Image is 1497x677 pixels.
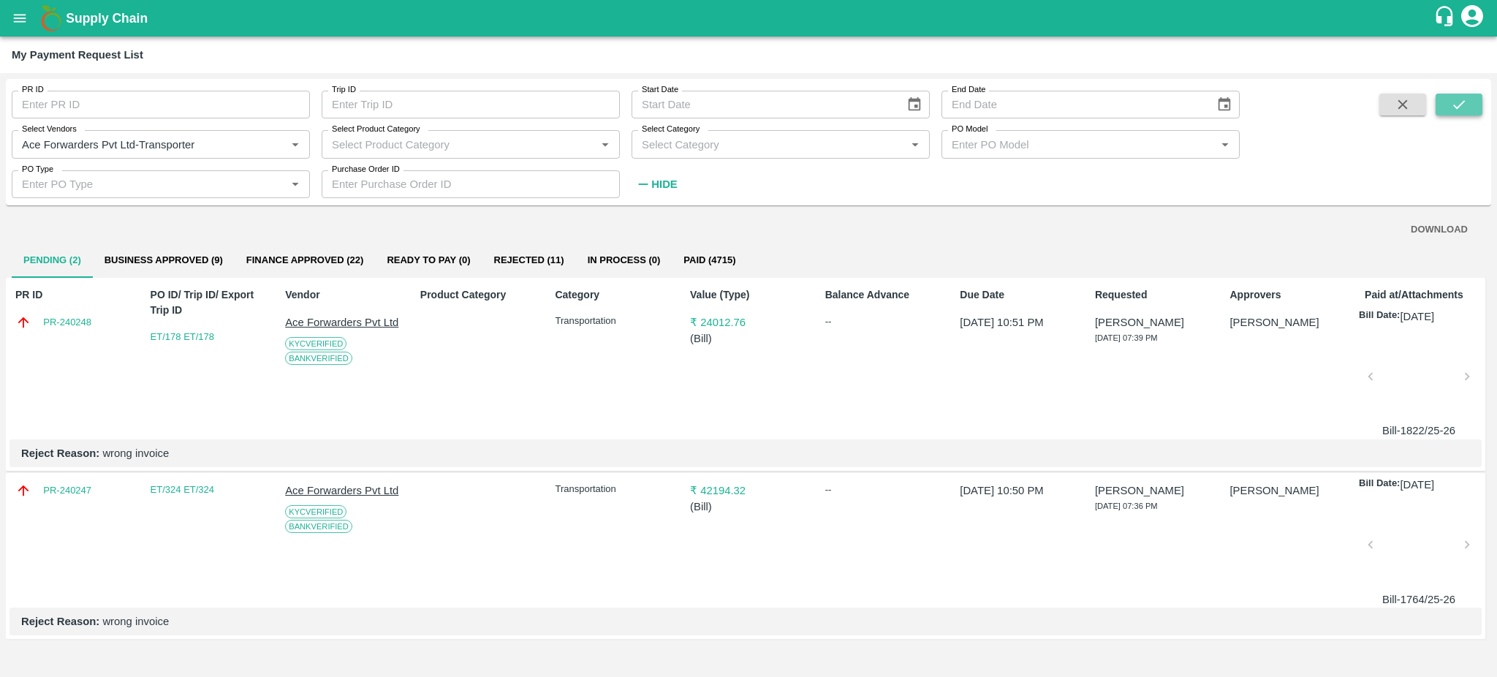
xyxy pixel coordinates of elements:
[632,172,681,197] button: Hide
[43,483,91,498] a: PR-240247
[1376,423,1461,439] p: Bill-1822/25-26
[322,91,620,118] input: Enter Trip ID
[12,45,143,64] div: My Payment Request List
[332,84,356,96] label: Trip ID
[941,91,1205,118] input: End Date
[642,124,700,135] label: Select Category
[22,124,77,135] label: Select Vendors
[285,287,402,303] p: Vendor
[285,505,346,518] span: KYC Verified
[332,164,400,175] label: Purchase Order ID
[21,613,1470,629] p: wrong invoice
[1095,287,1212,303] p: Requested
[1095,502,1158,510] span: [DATE] 07:36 PM
[946,135,1211,154] input: Enter PO Model
[285,337,346,350] span: KYC Verified
[596,135,615,154] button: Open
[420,287,537,303] p: Product Category
[1359,477,1400,493] p: Bill Date:
[21,616,99,627] b: Reject Reason:
[3,1,37,35] button: open drawer
[901,91,928,118] button: Choose date
[66,8,1433,29] a: Supply Chain
[1095,314,1212,330] p: [PERSON_NAME]
[825,287,942,303] p: Balance Advance
[952,124,988,135] label: PO Model
[906,135,925,154] button: Open
[37,4,66,33] img: logo
[690,483,807,499] p: ₹ 42194.32
[555,483,672,496] p: Transportation
[12,91,310,118] input: Enter PR ID
[21,445,1470,461] p: wrong invoice
[960,483,1077,499] p: [DATE] 10:50 PM
[1229,287,1346,303] p: Approvers
[825,314,942,329] div: --
[690,314,807,330] p: ₹ 24012.76
[93,243,235,278] button: Business Approved (9)
[1216,135,1235,154] button: Open
[636,135,901,154] input: Select Category
[555,287,672,303] p: Category
[1405,217,1474,243] button: DOWNLOAD
[1400,477,1434,493] p: [DATE]
[16,135,262,154] input: Select Vendor
[326,135,591,154] input: Select Product Category
[690,499,807,515] p: ( Bill )
[12,243,93,278] button: Pending (2)
[151,331,214,342] a: ET/178 ET/178
[1365,287,1482,303] p: Paid at/Attachments
[1433,5,1459,31] div: customer-support
[43,315,91,330] a: PR-240248
[1400,309,1434,325] p: [DATE]
[235,243,376,278] button: Finance Approved (22)
[1376,591,1461,608] p: Bill-1764/25-26
[285,352,352,365] span: Bank Verified
[1210,91,1238,118] button: Choose date
[151,484,214,495] a: ET/324 ET/324
[16,175,281,194] input: Enter PO Type
[555,314,672,328] p: Transportation
[285,314,402,330] p: Ace Forwarders Pvt Ltd
[66,11,148,26] b: Supply Chain
[22,84,44,96] label: PR ID
[690,287,807,303] p: Value (Type)
[285,520,352,533] span: Bank Verified
[825,483,942,497] div: --
[375,243,482,278] button: Ready To Pay (0)
[1229,314,1346,330] p: [PERSON_NAME]
[960,314,1077,330] p: [DATE] 10:51 PM
[21,447,99,459] b: Reject Reason:
[1359,309,1400,325] p: Bill Date:
[1229,483,1346,499] p: [PERSON_NAME]
[286,135,305,154] button: Open
[576,243,672,278] button: In Process (0)
[22,164,53,175] label: PO Type
[15,287,132,303] p: PR ID
[642,84,678,96] label: Start Date
[672,243,747,278] button: Paid (4715)
[632,91,895,118] input: Start Date
[322,170,620,198] input: Enter Purchase Order ID
[285,483,402,499] p: Ace Forwarders Pvt Ltd
[952,84,985,96] label: End Date
[286,175,305,194] button: Open
[960,287,1077,303] p: Due Date
[332,124,420,135] label: Select Product Category
[1095,483,1212,499] p: [PERSON_NAME]
[651,178,677,190] strong: Hide
[151,287,268,318] p: PO ID/ Trip ID/ Export Trip ID
[1459,3,1485,34] div: account of current user
[1095,333,1158,342] span: [DATE] 07:39 PM
[482,243,576,278] button: Rejected (11)
[690,330,807,347] p: ( Bill )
